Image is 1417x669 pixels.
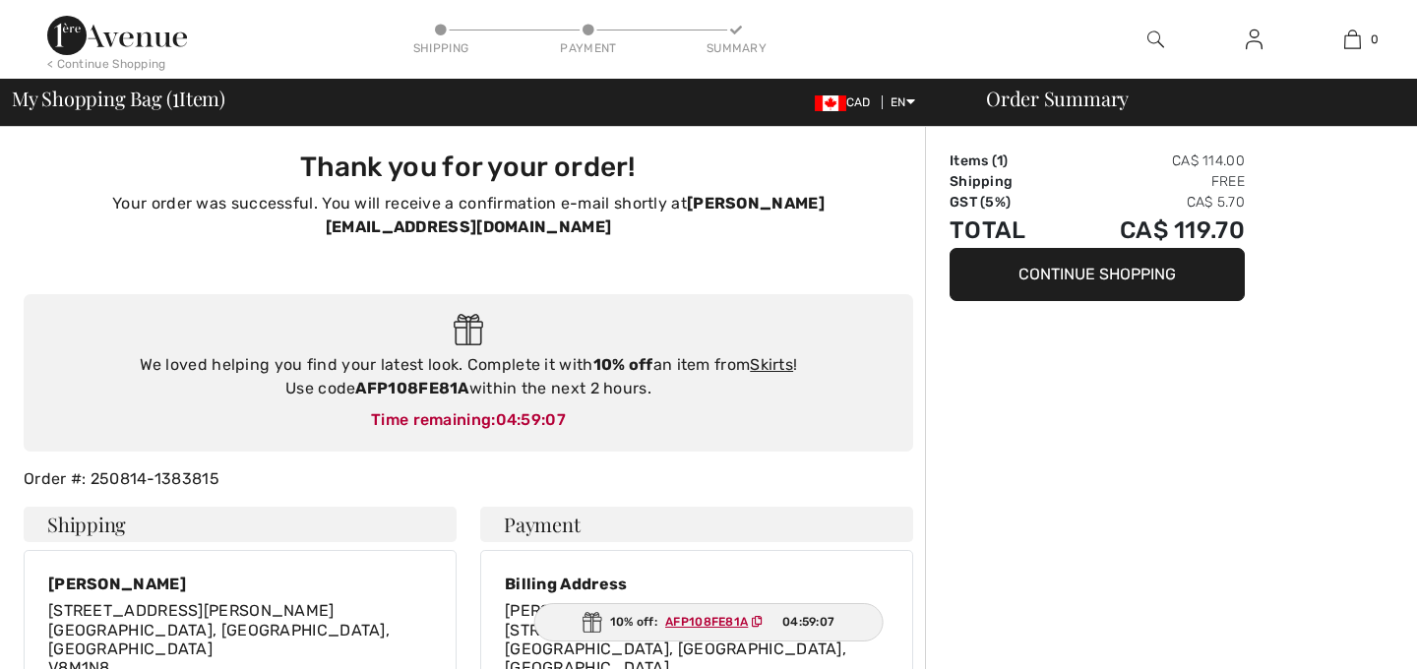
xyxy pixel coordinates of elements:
[997,152,1003,169] span: 1
[750,355,793,374] a: Skirts
[1344,28,1361,51] img: My Bag
[583,612,602,633] img: Gift.svg
[559,39,618,57] div: Payment
[1371,30,1379,48] span: 0
[35,151,901,184] h3: Thank you for your order!
[1246,28,1263,51] img: My Info
[12,467,925,491] div: Order #: 250814-1383815
[1147,28,1164,51] img: search the website
[815,95,879,109] span: CAD
[815,95,846,111] img: Canadian Dollar
[1062,192,1245,213] td: CA$ 5.70
[12,89,225,108] span: My Shopping Bag ( Item)
[707,39,766,57] div: Summary
[505,601,636,620] span: [PERSON_NAME]
[1062,151,1245,171] td: CA$ 114.00
[665,615,748,629] ins: AFP108FE81A
[534,603,884,641] div: 10% off:
[1230,28,1278,52] a: Sign In
[43,353,893,400] div: We loved helping you find your latest look. Complete it with an item from ! Use code within the n...
[43,408,893,432] div: Time remaining:
[593,355,653,374] strong: 10% off
[480,507,913,542] h4: Payment
[891,95,915,109] span: EN
[47,16,187,55] img: 1ère Avenue
[950,192,1062,213] td: GST (5%)
[24,507,457,542] h4: Shipping
[505,575,889,593] div: Billing Address
[48,575,432,593] div: [PERSON_NAME]
[782,613,834,631] span: 04:59:07
[326,194,825,236] strong: [PERSON_NAME][EMAIL_ADDRESS][DOMAIN_NAME]
[950,151,1062,171] td: Items ( )
[454,314,484,346] img: Gift.svg
[1062,213,1245,248] td: CA$ 119.70
[950,213,1062,248] td: Total
[1062,171,1245,192] td: Free
[47,55,166,73] div: < Continue Shopping
[172,84,179,109] span: 1
[355,379,468,397] strong: AFP108FE81A
[411,39,470,57] div: Shipping
[496,410,566,429] span: 04:59:07
[35,192,901,239] p: Your order was successful. You will receive a confirmation e-mail shortly at
[962,89,1405,108] div: Order Summary
[1304,28,1400,51] a: 0
[950,248,1245,301] button: Continue Shopping
[950,171,1062,192] td: Shipping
